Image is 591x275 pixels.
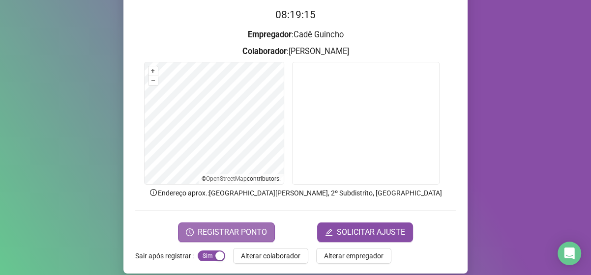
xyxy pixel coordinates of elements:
[337,226,405,238] span: SOLICITAR AJUSTE
[316,248,391,264] button: Alterar empregador
[149,188,158,197] span: info-circle
[206,175,247,182] a: OpenStreetMap
[248,30,292,39] strong: Empregador
[135,248,198,264] label: Sair após registrar
[135,28,456,41] h3: : Cadê Guincho
[148,66,158,76] button: +
[198,226,267,238] span: REGISTRAR PONTO
[202,175,281,182] li: © contributors.
[324,250,384,261] span: Alterar empregador
[135,188,456,198] p: Endereço aprox. : [GEOGRAPHIC_DATA][PERSON_NAME], 2º Subdistrito, [GEOGRAPHIC_DATA]
[178,222,275,242] button: REGISTRAR PONTO
[558,242,581,265] div: Open Intercom Messenger
[233,248,308,264] button: Alterar colaborador
[325,228,333,236] span: edit
[186,228,194,236] span: clock-circle
[242,47,287,56] strong: Colaborador
[241,250,300,261] span: Alterar colaborador
[135,45,456,58] h3: : [PERSON_NAME]
[317,222,413,242] button: editSOLICITAR AJUSTE
[148,76,158,85] button: –
[275,9,316,21] time: 08:19:15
